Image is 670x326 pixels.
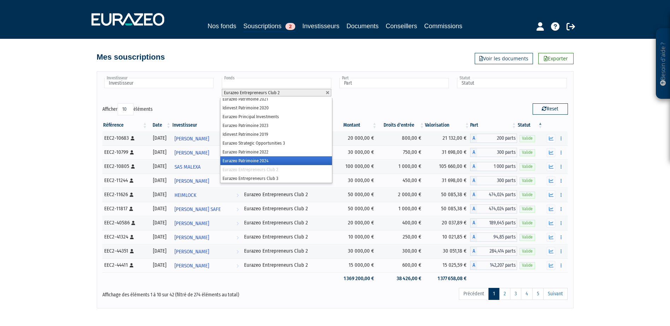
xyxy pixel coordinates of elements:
td: 30 051,18 € [425,244,470,258]
span: 474,024 parts [477,204,517,213]
td: 50 000,00 € [331,188,378,202]
div: Affichage des éléments 1 à 10 sur 42 (filtré de 274 éléments au total) [102,287,290,298]
a: 4 [521,288,533,300]
a: [PERSON_NAME] [172,244,242,258]
span: [PERSON_NAME] SAFE [174,203,221,216]
td: 15 025,59 € [425,258,470,272]
div: A - Eurazeo Entrepreneurs Club 2 [470,261,517,270]
th: Investisseur: activer pour trier la colonne par ordre croissant [172,119,242,131]
td: 2 000,00 € [378,188,425,202]
span: A [470,218,477,228]
span: A [470,247,477,256]
div: [DATE] [150,134,169,142]
span: Valide [520,234,535,241]
div: EEC2-10799 [104,149,146,156]
td: 15 000,00 € [331,258,378,272]
div: [DATE] [150,219,169,227]
div: [DATE] [150,261,169,269]
span: Valide [520,163,535,170]
li: Eurazeo Patrimoine 2022 [220,147,332,156]
i: [Français] Personne physique [131,164,135,169]
span: 2 [285,23,295,30]
i: [Français] Personne physique [130,263,134,267]
span: Valide [520,177,535,184]
div: Eurazeo Entrepreneurs Club 2 [244,205,328,212]
td: 400,00 € [378,216,425,230]
a: 5 [532,288,544,300]
div: EEC2-10805 [104,163,146,170]
div: Eurazeo Entrepreneurs Club 2 [244,233,328,241]
h4: Mes souscriptions [97,53,165,61]
i: [Français] Personne physique [130,235,134,239]
th: Part: activer pour trier la colonne par ordre croissant [470,119,517,131]
span: Valide [520,206,535,212]
span: [PERSON_NAME] [174,132,209,145]
label: Afficher éléments [102,103,153,115]
div: [DATE] [150,177,169,184]
td: 31 698,00 € [425,145,470,159]
span: 300 parts [477,148,517,157]
a: Voir les documents [475,53,533,64]
td: 30 000,00 € [331,174,378,188]
div: EEC2-10683 [104,134,146,142]
span: 189,645 parts [477,218,517,228]
td: 38 426,00 € [378,272,425,285]
span: [PERSON_NAME] [174,217,209,230]
td: 20 000,00 € [331,131,378,145]
span: A [470,233,477,242]
div: EEC2-44351 [104,247,146,255]
button: Reset [533,103,568,115]
div: EEC2-11817 [104,205,146,212]
a: Conseillers [386,21,417,31]
i: Voir l'investisseur [236,231,239,244]
a: [PERSON_NAME] [172,131,242,145]
a: Suivant [543,288,568,300]
div: [DATE] [150,163,169,170]
td: 750,00 € [378,145,425,159]
span: 474,024 parts [477,190,517,199]
i: [Français] Personne physique [131,136,135,140]
a: [PERSON_NAME] [172,216,242,230]
th: Date: activer pour trier la colonne par ordre croissant [148,119,172,131]
td: 800,00 € [378,131,425,145]
span: 1 000 parts [477,162,517,171]
a: Nos fonds [208,21,236,31]
span: Valide [520,220,535,227]
div: EEC2-40586 [104,219,146,227]
li: Eurazeo Entrepreneurs Club 3 [220,174,332,183]
div: [DATE] [150,205,169,212]
td: 10 000,00 € [331,230,378,244]
i: [Français] Personne physique [130,179,134,183]
span: [PERSON_NAME] [174,175,209,188]
span: A [470,176,477,185]
span: Valide [520,149,535,156]
a: SAS MALEXA [172,159,242,174]
i: [Français] Personne physique [130,193,134,197]
li: Eurazeo Principal Investments [220,112,332,121]
i: Voir l'investisseur [236,189,239,202]
span: A [470,162,477,171]
td: 20 000,00 € [331,216,378,230]
li: Idinvest Patrimoine 2020 [220,103,332,112]
i: [Français] Personne physique [130,249,134,253]
td: 1 000,00 € [378,202,425,216]
a: Exporter [538,53,574,64]
span: Eurazeo Entrepreneurs Club 2 [224,90,280,95]
td: 21 132,00 € [425,131,470,145]
li: Eurazeo Patrimoine 2024 [220,156,332,165]
div: A - Eurazeo Entrepreneurs Club 2 [470,233,517,242]
div: EEC2-41324 [104,233,146,241]
span: SAS MALEXA [174,161,201,174]
td: 50 000,00 € [331,202,378,216]
span: 94,85 parts [477,233,517,242]
div: Eurazeo Entrepreneurs Club 2 [244,247,328,255]
div: Eurazeo Entrepreneurs Club 2 [244,219,328,227]
th: Droits d'entrée: activer pour trier la colonne par ordre croissant [378,119,425,131]
li: Eurazeo Entrepreneurs Club 2 [220,165,332,174]
td: 50 085,38 € [425,202,470,216]
span: A [470,148,477,157]
td: 30 000,00 € [331,244,378,258]
span: 142,207 parts [477,261,517,270]
div: A - Eurazeo Entrepreneurs Club 2 [470,247,517,256]
td: 1 369 200,00 € [331,272,378,285]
